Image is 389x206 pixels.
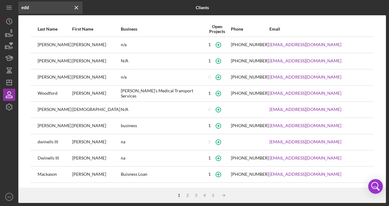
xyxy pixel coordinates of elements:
div: [PERSON_NAME] [72,134,120,150]
div: 0 [208,75,211,79]
a: [EMAIL_ADDRESS][DOMAIN_NAME] [269,107,341,112]
div: Woodford [38,86,72,101]
button: HJ [3,191,15,203]
div: Mackason [38,167,72,182]
div: business [121,183,203,198]
b: Clients [196,5,209,10]
div: dwinells III [38,134,72,150]
div: n/a [121,70,203,85]
a: [EMAIL_ADDRESS][DOMAIN_NAME] [269,156,341,160]
div: N/A [121,102,203,117]
a: [EMAIL_ADDRESS][DOMAIN_NAME] [269,42,341,47]
div: [PHONE_NUMBER] [231,42,269,47]
div: 1 [208,91,211,96]
div: [PERSON_NAME] [38,118,72,134]
a: [EMAIL_ADDRESS][DOMAIN_NAME] [269,139,341,144]
div: 0 [208,107,211,112]
div: [PHONE_NUMBER] [231,75,269,79]
a: [EMAIL_ADDRESS][DOMAIN_NAME] [269,123,341,128]
div: 1 [175,193,183,198]
div: [PERSON_NAME] [72,70,120,85]
div: [PERSON_NAME] [38,70,72,85]
div: First Name [72,27,120,31]
div: Phone [231,27,269,31]
div: 3 [192,193,200,198]
input: Search [18,2,83,14]
div: [PERSON_NAME] [38,37,72,53]
div: [PERSON_NAME] [72,86,120,101]
text: HJ [7,195,11,199]
a: [EMAIL_ADDRESS][DOMAIN_NAME] [269,172,341,177]
div: [PERSON_NAME] [72,53,120,69]
div: 1 [208,42,211,47]
div: [PERSON_NAME] [72,118,120,134]
div: na [121,134,203,150]
div: [PERSON_NAME] [72,167,120,182]
div: Open Projects [204,24,230,34]
div: 1 [208,123,211,128]
div: Business [121,27,203,31]
div: rasheed [72,183,120,198]
div: [PHONE_NUMBER] [231,123,269,128]
div: [PERSON_NAME]'s Medical Transport Services [121,86,203,101]
div: [PHONE_NUMBER] [231,156,269,160]
div: Last Name [38,27,72,31]
div: Buisness Loan [121,167,203,182]
a: [EMAIL_ADDRESS][DOMAIN_NAME] [269,75,341,79]
div: 5 [209,193,217,198]
div: Open Intercom Messenger [368,179,383,194]
div: Email [269,27,367,31]
div: [PERSON_NAME] [72,151,120,166]
div: 1 [208,172,211,177]
div: 1 [208,156,211,160]
div: 0 [208,139,211,144]
div: [PERSON_NAME] [38,53,72,69]
div: Dwinells III [38,151,72,166]
div: [PERSON_NAME] [72,37,120,53]
div: na [121,151,203,166]
div: business [121,118,203,134]
a: [EMAIL_ADDRESS][DOMAIN_NAME] [269,91,341,96]
div: [PHONE_NUMBER] [231,91,269,96]
div: 4 [200,193,209,198]
a: [EMAIL_ADDRESS][DOMAIN_NAME] [269,58,341,63]
div: [PHONE_NUMBER] [231,172,269,177]
div: 2 [183,193,192,198]
div: [DEMOGRAPHIC_DATA] [72,102,120,117]
div: n/a [121,37,203,53]
div: [PERSON_NAME] [38,183,72,198]
div: N/A [121,53,203,69]
div: [PHONE_NUMBER] [231,58,269,63]
div: 1 [208,58,211,63]
div: [PERSON_NAME] [38,102,72,117]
